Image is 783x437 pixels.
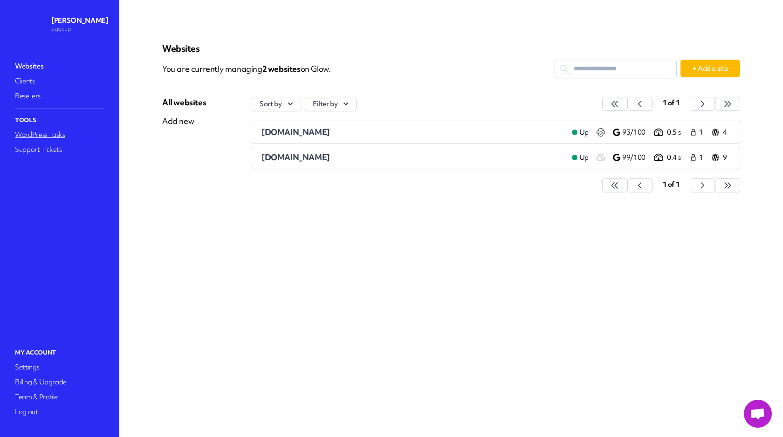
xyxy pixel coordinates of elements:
[579,153,589,163] span: Up
[13,143,106,156] a: Support Tickets
[723,153,730,163] p: 9
[723,128,730,137] p: 4
[712,152,730,163] a: 9
[689,127,708,138] a: 1
[13,347,106,359] p: My Account
[13,376,106,389] a: Billing & Upgrade
[613,152,689,163] a: 99/100 0.4 s
[261,127,330,137] span: [DOMAIN_NAME]
[622,153,652,163] p: 99/100
[712,127,730,138] a: 4
[252,97,301,111] button: Sort by
[261,127,564,138] a: [DOMAIN_NAME]
[13,361,106,374] a: Settings
[13,405,106,418] a: Log out
[13,75,106,88] a: Clients
[564,127,596,138] a: Up
[744,400,772,428] a: Open chat
[689,152,708,163] a: 1
[699,153,706,163] span: 1
[564,152,596,163] a: Up
[162,60,555,78] p: You are currently managing on Glow.
[622,128,652,137] p: 93/100
[13,390,106,403] a: Team & Profile
[667,153,689,163] p: 0.4 s
[13,128,106,141] a: WordPress Tasks
[261,152,564,163] a: [DOMAIN_NAME]
[663,98,680,108] span: 1 of 1
[297,63,301,74] span: s
[261,152,330,163] span: [DOMAIN_NAME]
[613,127,689,138] a: 93/100 0.5 s
[13,89,106,102] a: Resellers
[262,63,301,74] span: 2 website
[305,97,357,111] button: Filter by
[162,97,206,108] div: All websites
[162,116,206,127] div: Add new
[162,43,740,54] p: Websites
[663,180,680,189] span: 1 of 1
[667,128,689,137] p: 0.5 s
[13,60,106,73] a: Websites
[51,16,108,25] p: [PERSON_NAME]
[579,128,589,137] span: Up
[51,25,108,33] p: eggcup
[699,128,706,137] span: 1
[680,60,740,77] button: + Add a site
[13,114,106,126] p: Tools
